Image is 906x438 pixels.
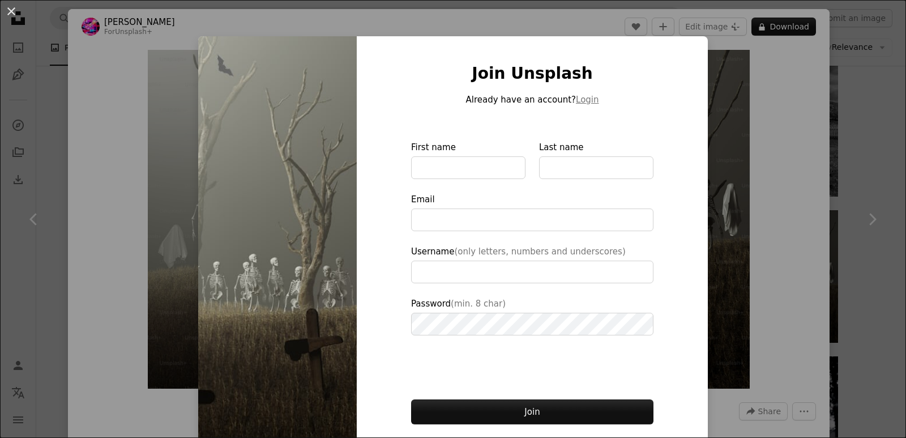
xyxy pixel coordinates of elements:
[539,141,653,179] label: Last name
[454,246,625,257] span: (only letters, numbers and underscores)
[411,156,525,179] input: First name
[411,297,653,335] label: Password
[411,399,653,424] button: Join
[451,299,506,309] span: (min. 8 char)
[411,313,653,335] input: Password(min. 8 char)
[411,93,653,107] p: Already have an account?
[411,141,525,179] label: First name
[411,261,653,283] input: Username(only letters, numbers and underscores)
[411,193,653,231] label: Email
[411,245,653,283] label: Username
[576,93,599,107] button: Login
[539,156,653,179] input: Last name
[411,63,653,84] h1: Join Unsplash
[411,209,653,231] input: Email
